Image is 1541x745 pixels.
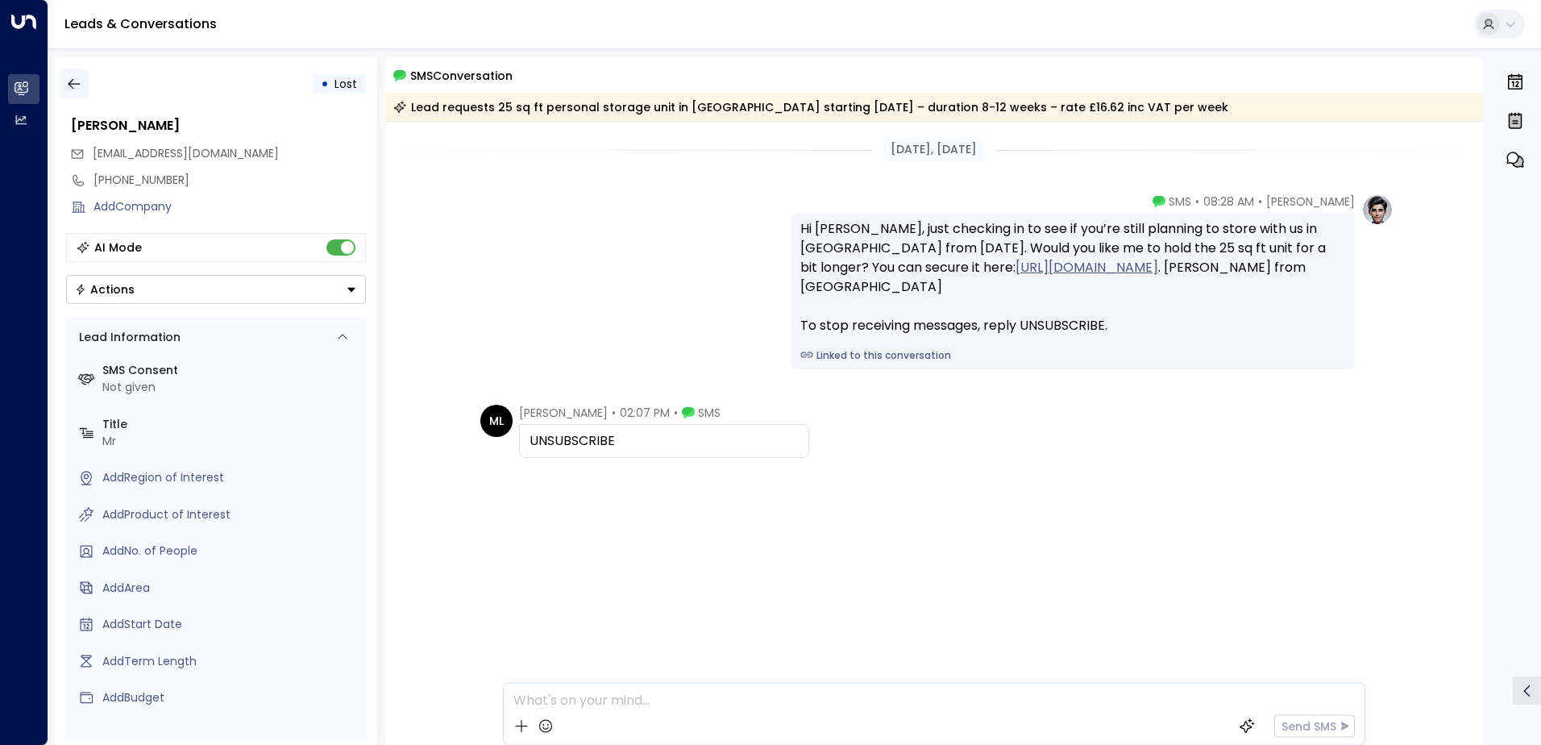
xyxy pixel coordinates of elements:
[64,15,217,33] a: Leads & Conversations
[102,543,359,560] div: AddNo. of People
[102,689,359,706] div: AddBudget
[75,282,135,297] div: Actions
[102,433,359,450] div: Mr
[884,138,983,161] div: [DATE], [DATE]
[480,405,513,437] div: ML
[94,239,142,256] div: AI Mode
[71,116,366,135] div: [PERSON_NAME]
[620,405,670,421] span: 02:07 PM
[674,405,678,421] span: •
[1169,194,1191,210] span: SMS
[66,275,366,304] button: Actions
[93,145,279,162] span: mickaren46@gmail.com
[66,275,366,304] div: Button group with a nested menu
[1195,194,1199,210] span: •
[334,76,357,92] span: Lost
[1203,194,1254,210] span: 08:28 AM
[519,405,608,421] span: [PERSON_NAME]
[393,99,1228,115] div: Lead requests 25 sq ft personal storage unit in [GEOGRAPHIC_DATA] starting [DATE] – duration 8-12...
[102,379,359,396] div: Not given
[102,506,359,523] div: AddProduct of Interest
[698,405,721,421] span: SMS
[102,362,359,379] label: SMS Consent
[612,405,616,421] span: •
[410,66,513,85] span: SMS Conversation
[93,145,279,161] span: [EMAIL_ADDRESS][DOMAIN_NAME]
[1258,194,1262,210] span: •
[93,172,366,189] div: [PHONE_NUMBER]
[800,348,1345,363] a: Linked to this conversation
[321,69,329,98] div: •
[73,329,181,346] div: Lead Information
[102,469,359,486] div: AddRegion of Interest
[93,198,366,215] div: AddCompany
[1016,258,1158,277] a: [URL][DOMAIN_NAME]
[102,580,359,597] div: AddArea
[530,431,799,451] div: UNSUBSCRIBE
[800,219,1345,335] div: Hi [PERSON_NAME], just checking in to see if you’re still planning to store with us in [GEOGRAPHI...
[102,653,359,670] div: AddTerm Length
[102,616,359,633] div: AddStart Date
[1266,194,1355,210] span: [PERSON_NAME]
[102,726,359,743] label: Source
[102,416,359,433] label: Title
[1361,194,1394,226] img: profile-logo.png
